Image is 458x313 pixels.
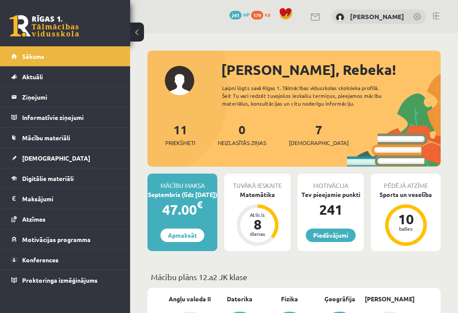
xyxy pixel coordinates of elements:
[197,198,203,211] span: €
[251,11,263,19] span: 179
[22,73,43,81] span: Aktuāli
[371,174,441,190] div: Pēdējā atzīme
[22,87,119,107] legend: Ziņojumi
[393,212,419,226] div: 10
[224,174,291,190] div: Tuvākā ieskaite
[265,11,270,18] span: xp
[324,294,355,303] a: Ģeogrāfija
[393,226,419,231] div: balles
[22,236,91,243] span: Motivācijas programma
[165,122,195,147] a: 11Priekšmeti
[298,174,364,190] div: Motivācija
[22,52,44,60] span: Sākums
[243,11,250,18] span: mP
[11,209,119,229] a: Atzīmes
[10,15,79,37] a: Rīgas 1. Tālmācības vidusskola
[298,190,364,199] div: Tev pieejamie punkti
[22,276,98,284] span: Proktoringa izmēģinājums
[11,189,119,209] a: Maksājumi
[169,294,211,303] a: Angļu valoda II
[251,11,275,18] a: 179 xp
[245,212,271,217] div: Atlicis
[165,139,195,147] span: Priekšmeti
[22,256,59,264] span: Konferences
[22,174,74,182] span: Digitālie materiāli
[371,190,441,199] div: Sports un veselība
[224,190,291,199] div: Matemātika
[11,168,119,188] a: Digitālie materiāli
[147,199,217,220] div: 47.00
[306,229,356,242] a: Piedāvājumi
[229,11,250,18] a: 241 mP
[11,128,119,148] a: Mācību materiāli
[371,190,441,247] a: Sports un veselība 10 balles
[289,122,349,147] a: 7[DEMOGRAPHIC_DATA]
[11,270,119,290] a: Proktoringa izmēģinājums
[147,190,217,199] div: Septembris (līdz [DATE])
[222,84,398,107] div: Laipni lūgts savā Rīgas 1. Tālmācības vidusskolas skolnieka profilā. Šeit Tu vari redzēt tuvojošo...
[22,107,119,127] legend: Informatīvie ziņojumi
[245,231,271,236] div: dienas
[350,12,404,21] a: [PERSON_NAME]
[224,190,291,247] a: Matemātika Atlicis 8 dienas
[151,271,437,283] p: Mācību plāns 12.a2 JK klase
[11,67,119,87] a: Aktuāli
[160,229,204,242] a: Apmaksāt
[336,13,344,22] img: Rebeka Trofimova
[227,294,252,303] a: Datorika
[218,139,266,147] span: Neizlasītās ziņas
[218,122,266,147] a: 0Neizlasītās ziņas
[281,294,298,303] a: Fizika
[22,215,46,223] span: Atzīmes
[245,217,271,231] div: 8
[11,250,119,270] a: Konferences
[11,46,119,66] a: Sākums
[11,148,119,168] a: [DEMOGRAPHIC_DATA]
[221,59,441,80] div: [PERSON_NAME], Rebeka!
[11,107,119,127] a: Informatīvie ziņojumi
[298,199,364,220] div: 241
[147,174,217,190] div: Mācību maksa
[289,139,349,147] span: [DEMOGRAPHIC_DATA]
[365,294,415,303] a: [PERSON_NAME]
[22,134,70,142] span: Mācību materiāli
[11,229,119,249] a: Motivācijas programma
[11,87,119,107] a: Ziņojumi
[22,154,90,162] span: [DEMOGRAPHIC_DATA]
[229,11,242,19] span: 241
[22,189,119,209] legend: Maksājumi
